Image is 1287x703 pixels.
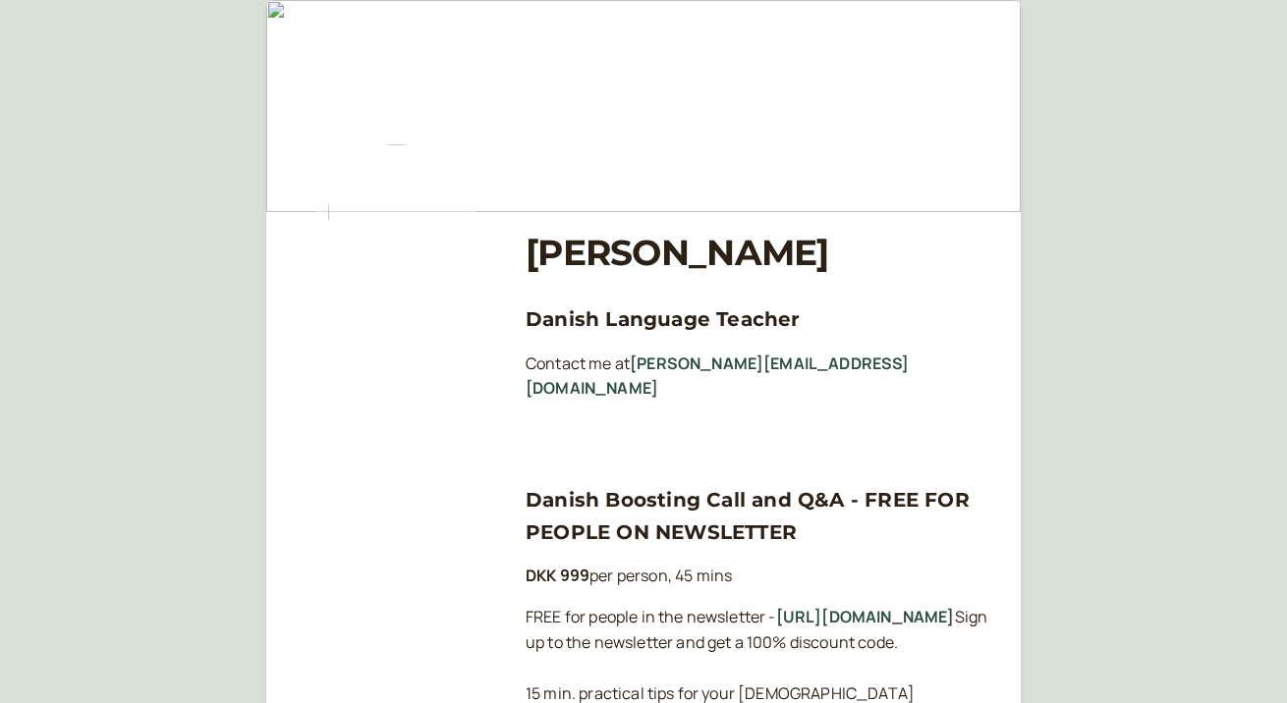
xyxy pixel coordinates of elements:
h1: [PERSON_NAME] [526,232,989,274]
p: Contact me at [526,351,989,454]
a: Danish Boosting Call and Q&A - FREE FOR PEOPLE ON NEWSLETTER [526,488,970,543]
p: per person, 45 mins [526,564,989,589]
a: [URL][DOMAIN_NAME] [776,606,955,627]
h3: Danish Language Teacher [526,303,989,335]
b: DKK 999 [526,565,589,586]
a: [PERSON_NAME][EMAIL_ADDRESS][DOMAIN_NAME] [526,352,910,400]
